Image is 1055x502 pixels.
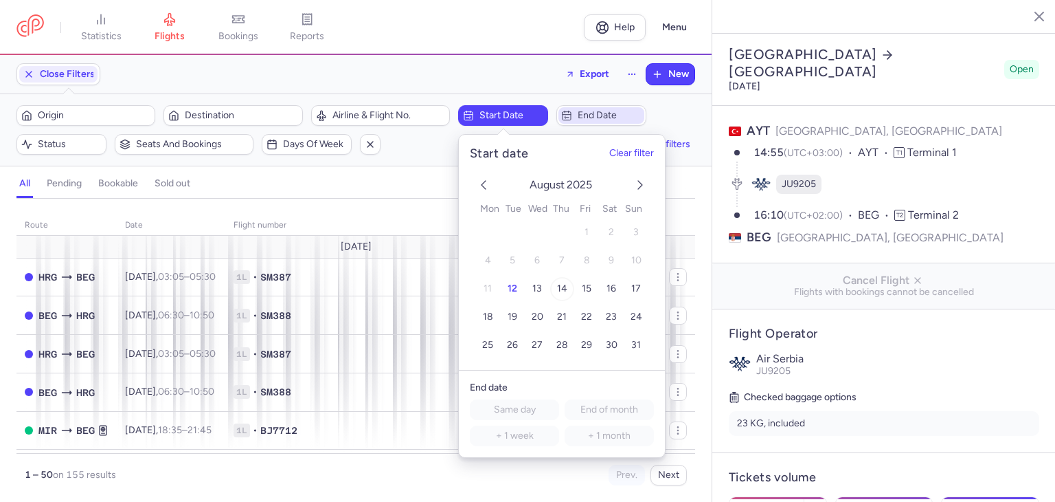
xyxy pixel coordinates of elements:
[646,64,694,85] button: New
[775,124,1002,138] span: [GEOGRAPHIC_DATA], [GEOGRAPHIC_DATA]
[574,221,598,245] button: 1
[567,178,594,191] span: 2025
[158,271,216,283] span: –
[158,348,216,360] span: –
[253,270,258,284] span: •
[290,30,324,43] span: reports
[76,308,95,323] span: Hurghada, Hurghada, Egypt
[234,347,250,361] span: 1L
[508,283,517,294] span: 12
[38,308,57,323] span: Belgrade Nikola Tesla, Belgrade, Serbia
[630,311,642,323] span: 24
[16,14,44,40] a: CitizenPlane red outlined logo
[858,145,894,161] span: AYT
[729,411,1039,436] li: 23 KG, included
[25,312,33,320] span: CLOSED
[606,283,616,294] span: 16
[753,208,784,221] time: 16:10
[580,69,609,79] span: Export
[641,139,690,149] span: Clear filters
[16,134,106,155] button: Status
[581,311,592,323] span: 22
[16,105,155,126] button: Origin
[260,347,291,361] span: SM387
[525,305,549,329] button: 20
[753,146,784,159] time: 14:55
[565,400,654,420] button: End of month
[185,110,297,121] span: Destination
[556,63,618,85] button: Export
[38,385,57,400] span: BEG
[218,30,258,43] span: bookings
[777,229,1003,246] span: [GEOGRAPHIC_DATA], [GEOGRAPHIC_DATA]
[38,423,57,438] span: MIR
[729,80,760,92] time: [DATE]
[40,69,95,80] span: Close Filters
[190,386,214,397] time: 10:50
[500,249,524,273] button: 5
[190,348,216,360] time: 05:30
[729,353,751,375] img: Air Serbia logo
[894,147,905,158] span: T1
[605,339,617,351] span: 30
[470,382,654,394] h6: End date
[532,283,542,294] span: 13
[125,386,214,397] span: [DATE],
[1010,63,1034,76] span: Open
[723,274,1045,287] span: Cancel Flight
[475,277,499,301] button: 11
[158,424,182,436] time: 18:35
[624,305,648,329] button: 24
[204,12,273,43] a: bookings
[574,334,598,358] button: 29
[475,177,492,196] button: previous month
[158,309,214,321] span: –
[253,347,258,361] span: •
[158,271,184,283] time: 03:05
[507,339,518,351] span: 26
[458,105,548,126] button: Start date
[632,177,648,196] button: next month
[747,229,771,246] span: BEG
[19,177,30,190] h4: all
[225,215,492,236] th: Flight number
[158,424,212,436] span: –
[17,64,100,85] button: Close Filters
[53,469,116,481] span: on 155 results
[253,385,258,399] span: •
[531,311,543,323] span: 20
[234,424,250,437] span: 1L
[190,271,216,283] time: 05:30
[609,148,654,159] button: Clear filter
[155,177,190,190] h4: sold out
[729,326,1039,342] h4: Flight Operator
[756,353,1039,365] p: Air Serbia
[125,348,216,360] span: [DATE],
[858,208,894,223] span: BEG
[136,139,249,150] span: Seats and bookings
[908,208,959,221] span: Terminal 2
[260,309,291,323] span: SM388
[341,241,372,252] span: [DATE]
[581,339,592,351] span: 29
[549,305,574,329] button: 21
[583,254,589,266] span: 8
[609,254,614,266] span: 9
[38,270,57,285] span: Hurghada, Hurghada, Egypt
[234,270,250,284] span: 1L
[633,226,639,238] span: 3
[654,14,695,41] button: Menu
[188,424,212,436] time: 21:45
[729,470,1039,485] h4: Tickets volume
[599,221,623,245] button: 2
[599,334,623,358] button: 30
[534,254,540,266] span: 6
[25,469,53,481] strong: 1 – 50
[907,146,957,159] span: Terminal 1
[784,147,843,159] span: (UTC+03:00)
[782,177,816,191] span: JU9205
[559,254,565,266] span: 7
[163,105,302,126] button: Destination
[751,175,771,194] figure: JU airline logo
[475,249,499,273] button: 4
